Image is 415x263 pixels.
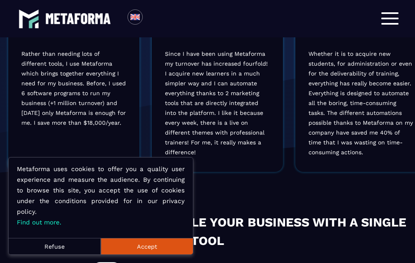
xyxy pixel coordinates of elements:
[17,219,61,226] a: Find out more.
[150,14,156,23] input: Search for option
[17,164,185,228] p: Metaforma uses cookies to offer you a quality user experience and measure the audience. By contin...
[21,49,126,128] p: Rather than needing lots of different tools, I use Metaforma which brings together everything I n...
[143,9,163,27] div: Search for option
[165,49,270,157] p: Since I have been using Metaforma my turnover has increased fourfold! I acquire new learners in a...
[19,9,39,29] img: logo
[101,238,193,254] button: Accept
[9,238,101,254] button: Refuse
[8,213,407,250] h2: Simplify, optimize and scale your business with a single tool
[45,13,111,24] img: logo
[130,12,140,22] img: en
[308,49,413,157] p: Whether it is to acquire new students, for administration or even for the deliverability of train...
